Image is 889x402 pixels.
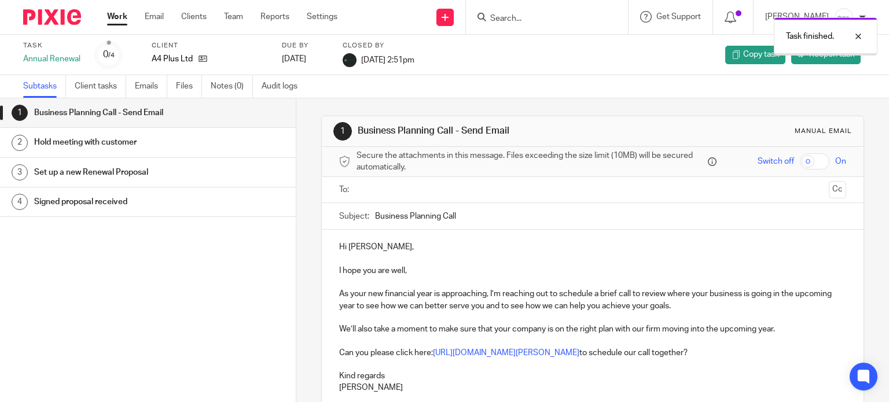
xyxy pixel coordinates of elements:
a: Work [107,11,127,23]
span: Switch off [758,156,794,167]
span: Secure the attachments in this message. Files exceeding the size limit (10MB) will be secured aut... [357,150,706,174]
p: Kind regards [339,370,847,382]
img: Pixie [23,9,81,25]
div: Annual Renewal [23,53,80,65]
button: Cc [829,181,846,198]
a: [URL][DOMAIN_NAME][PERSON_NAME] [433,349,579,357]
a: Audit logs [262,75,306,98]
h1: Set up a new Renewal Proposal [34,164,201,181]
a: Clients [181,11,207,23]
p: [PERSON_NAME] [339,382,847,393]
label: Closed by [343,41,414,50]
a: Files [176,75,202,98]
h1: Business Planning Call - Send Email [358,125,617,137]
label: Due by [282,41,328,50]
h1: Signed proposal received [34,193,201,211]
h1: Hold meeting with customer [34,134,201,151]
label: Subject: [339,211,369,222]
div: 0 [103,48,115,61]
small: /4 [108,52,115,58]
p: Task finished. [786,31,834,42]
p: As your new financial year is approaching, I’m reaching out to schedule a brief call to review wh... [339,288,847,312]
div: 4 [12,194,28,210]
span: On [835,156,846,167]
div: 1 [12,105,28,121]
a: Emails [135,75,167,98]
div: 3 [12,164,28,180]
a: Client tasks [75,75,126,98]
div: Manual email [795,127,852,136]
a: Notes (0) [211,75,253,98]
img: Infinity%20Logo%20with%20Whitespace%20.png [343,53,357,67]
label: To: [339,184,352,196]
p: We’ll also take a moment to make sure that your company is on the right plan with our firm moving... [339,323,847,335]
a: Reports [260,11,289,23]
p: A4 Plus Ltd [152,53,193,65]
a: Subtasks [23,75,66,98]
span: [DATE] 2:51pm [361,56,414,64]
div: [DATE] [282,53,328,65]
div: 2 [12,135,28,151]
a: Settings [307,11,337,23]
p: Can you please click here: to schedule our call together? [339,347,847,359]
a: Team [224,11,243,23]
p: Hi [PERSON_NAME], [339,241,847,253]
label: Task [23,41,80,50]
h1: Business Planning Call - Send Email [34,104,201,121]
img: Infinity%20Logo%20with%20Whitespace%20.png [835,8,853,27]
label: Client [152,41,267,50]
p: I hope you are well, [339,265,847,276]
div: 1 [333,122,352,141]
a: Email [145,11,164,23]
